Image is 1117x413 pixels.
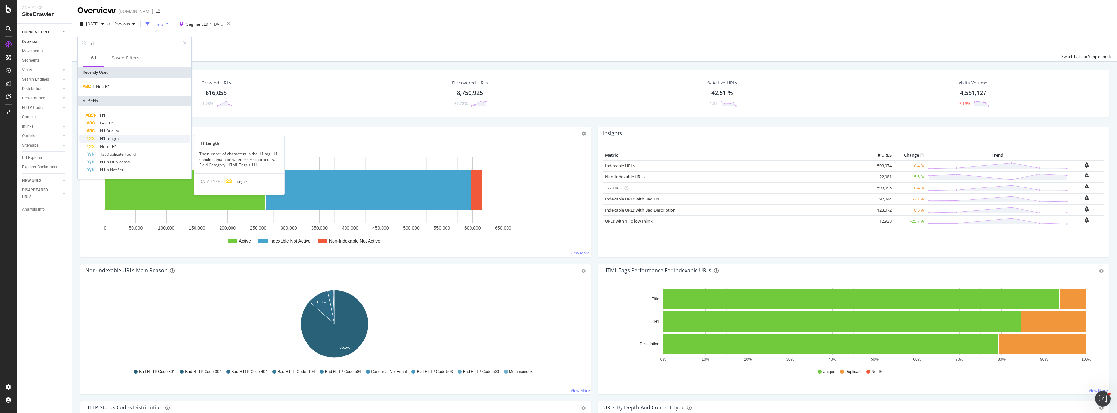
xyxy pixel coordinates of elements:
[143,19,171,29] button: Filters
[22,114,67,121] a: Content
[281,226,297,231] text: 300,000
[22,187,55,200] div: DISAPPEARED URLS
[22,154,67,161] a: Url Explorer
[201,101,213,106] div: -1.03%
[22,38,38,45] div: Overview
[104,226,107,231] text: 0
[1085,162,1089,168] div: bell-plus
[603,267,711,274] div: HTML Tags Performance for Indexable URLs
[22,133,36,139] div: Outlinks
[371,369,407,375] span: Canonical Not Equal
[603,129,622,138] h4: Insights
[605,174,645,180] a: Non-Indexable URLs
[956,357,963,362] text: 70%
[186,21,211,27] span: Segment: LDP
[119,8,153,15] div: [DOMAIN_NAME]
[372,226,389,231] text: 450,000
[605,207,676,213] a: Indexable URLs with Bad Description
[581,269,586,273] div: gear
[893,171,926,182] td: -15.5 %
[22,187,61,200] a: DISAPPEARED URLS
[22,85,43,92] div: Distribution
[22,29,50,36] div: CURRENT URLS
[100,112,105,118] span: H1
[603,288,1101,363] svg: A chart.
[22,85,61,92] a: Distribution
[893,204,926,215] td: +0.5 %
[707,80,737,86] div: % Active URLs
[316,300,327,304] text: 10.1%
[269,239,311,244] text: Indexable Not Active
[89,38,180,48] input: Search by field name
[239,239,251,244] text: Active
[106,136,119,141] span: Length
[603,404,684,411] div: URLs by Depth and Content Type
[199,179,221,184] span: DATA TYPE:
[86,21,99,27] span: 2025 Sep. 5th
[118,167,123,173] span: Set
[22,164,67,171] a: Explorer Bookmarks
[959,80,987,86] div: Visits Volume
[960,89,986,97] div: 4,551,127
[189,226,205,231] text: 150,000
[786,357,794,362] text: 30%
[1099,269,1104,273] div: gear
[464,226,481,231] text: 600,000
[22,67,61,73] a: Visits
[250,226,267,231] text: 250,000
[213,21,224,27] div: [DATE]
[325,369,361,375] span: Bad HTTP Code 504
[605,196,659,202] a: Indexable URLs with Bad H1
[867,171,893,182] td: 22,981
[660,357,666,362] text: 0%
[603,150,867,160] th: Metric
[105,84,110,89] span: H1
[998,357,1006,362] text: 80%
[85,404,163,411] div: HTTP Status Codes Distribution
[85,150,584,252] svg: A chart.
[91,55,96,61] div: All
[77,5,116,16] div: Overview
[22,104,44,111] div: HTTP Codes
[112,55,139,61] div: Saved Filters
[1085,173,1089,178] div: bell-plus
[22,114,36,121] div: Content
[452,80,488,86] div: Discovered URLs
[872,369,885,375] span: Not Set
[152,21,163,27] div: Filters
[100,120,109,126] span: First
[206,89,227,97] div: 616,055
[100,128,106,134] span: H1
[893,193,926,204] td: -2.1 %
[913,357,921,362] text: 60%
[867,215,893,226] td: 12,938
[78,96,191,106] div: All fields
[22,76,49,83] div: Search Engines
[893,182,926,193] td: -0.4 %
[78,67,191,78] div: Recently Used
[509,369,533,375] span: Meta noindex
[112,144,117,149] span: H1
[457,89,483,97] div: 8,750,925
[1085,195,1089,200] div: bell-plus
[871,357,879,362] text: 50%
[22,95,61,102] a: Performance
[107,21,112,27] span: vs
[22,48,43,55] div: Movements
[1099,406,1104,410] div: gear
[22,57,40,64] div: Segments
[654,319,659,324] text: H1
[571,250,590,256] a: View More
[234,179,247,184] span: Integer
[1085,217,1089,223] div: bell-plus
[22,11,67,18] div: SiteCrawler
[22,154,42,161] div: Url Explorer
[1040,357,1048,362] text: 90%
[177,19,224,29] button: Segment:LDP[DATE]
[463,369,499,375] span: Bad HTTP Code 500
[893,215,926,226] td: -25.7 %
[110,159,130,165] span: Duplicated
[893,150,926,160] th: Change
[867,193,893,204] td: 92,044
